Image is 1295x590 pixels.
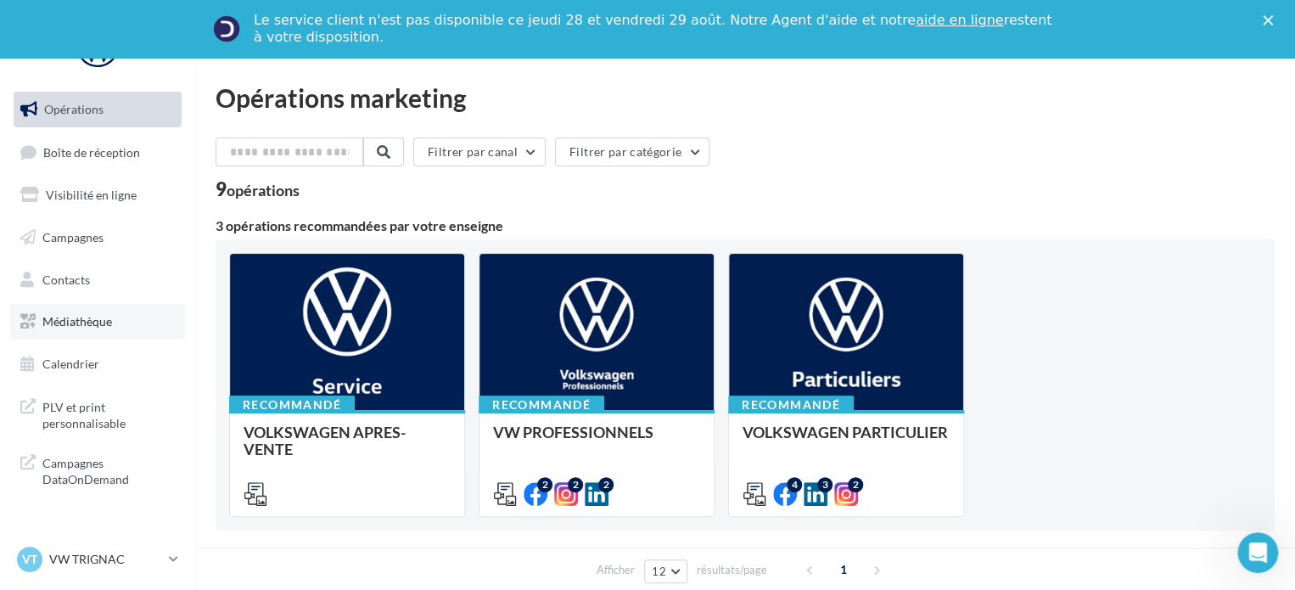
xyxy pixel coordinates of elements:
[697,562,767,578] span: résultats/page
[743,423,948,441] span: VOLKSWAGEN PARTICULIER
[229,396,355,414] div: Recommandé
[413,138,546,166] button: Filtrer par canal
[568,477,583,492] div: 2
[10,177,185,213] a: Visibilité en ligne
[42,396,175,432] span: PLV et print personnalisable
[244,423,406,458] span: VOLKSWAGEN APRES-VENTE
[10,389,185,439] a: PLV et print personnalisable
[10,134,185,171] a: Boîte de réception
[728,396,854,414] div: Recommandé
[43,144,140,159] span: Boîte de réception
[555,138,709,166] button: Filtrer par catégorie
[848,477,863,492] div: 2
[42,357,99,371] span: Calendrier
[216,180,300,199] div: 9
[216,219,1275,233] div: 3 opérations recommandées par votre enseigne
[10,304,185,340] a: Médiathèque
[1263,15,1280,25] div: Fermer
[213,15,240,42] img: Profile image for Service-Client
[916,12,1003,28] a: aide en ligne
[216,85,1275,110] div: Opérations marketing
[42,314,112,329] span: Médiathèque
[10,262,185,298] a: Contacts
[42,230,104,244] span: Campagnes
[479,396,604,414] div: Recommandé
[254,12,1055,46] div: Le service client n'est pas disponible ce jeudi 28 et vendredi 29 août. Notre Agent d'aide et not...
[817,477,832,492] div: 3
[49,551,162,568] p: VW TRIGNAC
[10,445,185,495] a: Campagnes DataOnDemand
[537,477,552,492] div: 2
[22,551,37,568] span: VT
[42,272,90,286] span: Contacts
[787,477,802,492] div: 4
[1237,532,1278,573] iframe: Intercom live chat
[14,543,182,576] a: VT VW TRIGNAC
[10,220,185,256] a: Campagnes
[644,559,687,583] button: 12
[830,556,857,583] span: 1
[597,562,635,578] span: Afficher
[44,102,104,116] span: Opérations
[42,452,175,488] span: Campagnes DataOnDemand
[10,346,185,382] a: Calendrier
[598,477,614,492] div: 2
[46,188,137,202] span: Visibilité en ligne
[227,183,300,198] div: opérations
[10,92,185,127] a: Opérations
[493,423,653,441] span: VW PROFESSIONNELS
[652,565,666,578] span: 12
